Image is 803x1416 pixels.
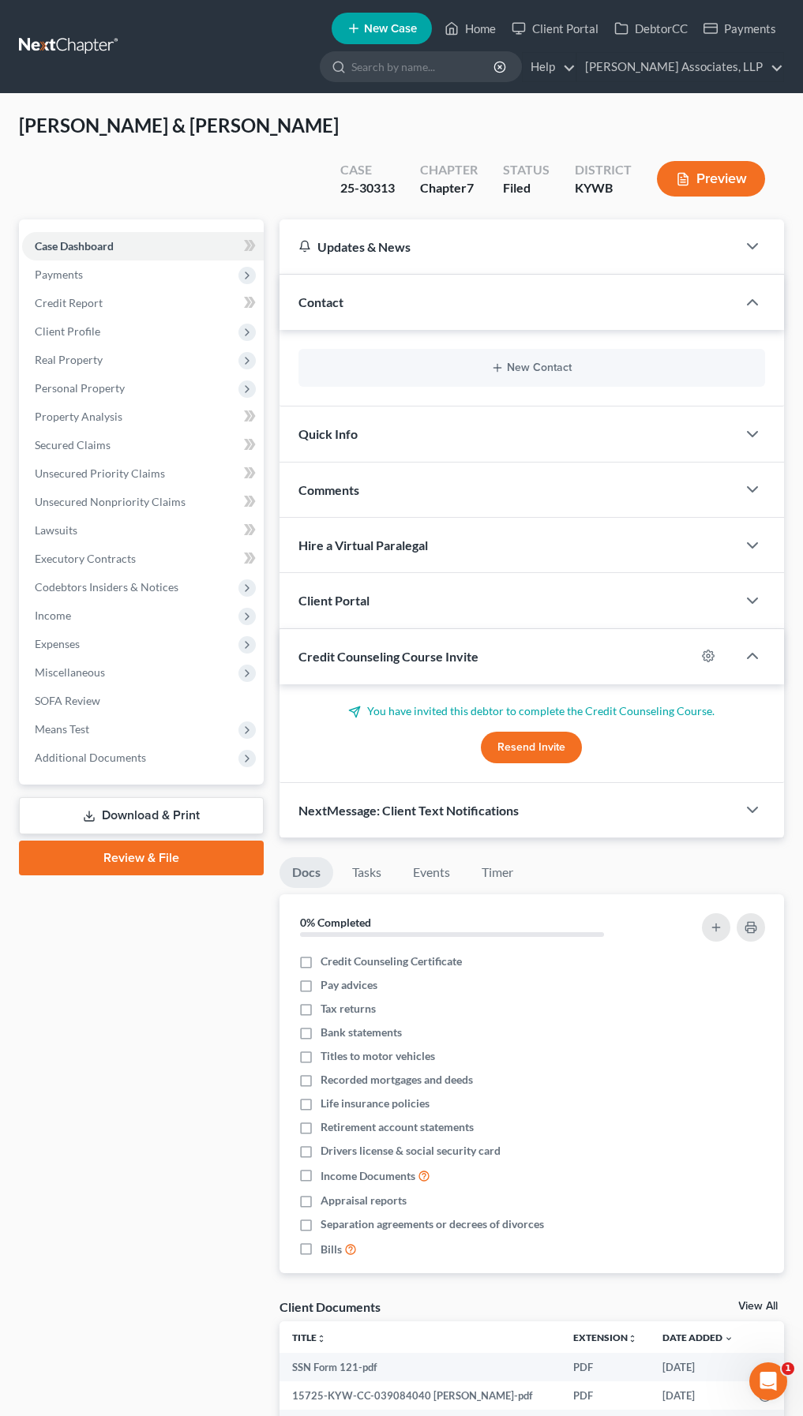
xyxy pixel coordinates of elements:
span: NextMessage: Client Text Notifications [298,803,519,818]
div: Updates & News [298,238,718,255]
div: District [575,161,632,179]
span: Miscellaneous [35,665,105,679]
a: Tasks [340,857,394,888]
span: Payments [35,268,83,281]
span: Comments [298,482,359,497]
div: Filed [503,179,550,197]
a: Property Analysis [22,403,264,431]
a: Secured Claims [22,431,264,459]
a: Docs [280,857,333,888]
span: Client Profile [35,324,100,338]
span: Bank statements [321,1025,402,1040]
span: Income Documents [321,1168,415,1184]
div: Case [340,161,395,179]
span: Credit Report [35,296,103,309]
iframe: Intercom live chat [749,1362,787,1400]
span: [PERSON_NAME] & [PERSON_NAME] [19,114,339,137]
span: Lawsuits [35,523,77,537]
span: Property Analysis [35,410,122,423]
div: Client Documents [280,1298,381,1315]
p: You have invited this debtor to complete the Credit Counseling Course. [298,703,765,719]
a: Help [523,53,576,81]
span: New Case [364,23,417,35]
span: Hire a Virtual Paralegal [298,538,428,553]
a: Home [437,14,504,43]
td: SSN Form 121-pdf [280,1353,561,1381]
span: Case Dashboard [35,239,114,253]
a: Unsecured Nonpriority Claims [22,488,264,516]
a: Review & File [19,841,264,875]
button: Preview [657,161,765,197]
span: Drivers license & social security card [321,1143,501,1159]
a: Timer [469,857,526,888]
a: Extensionunfold_more [573,1332,637,1343]
a: View All [738,1301,778,1312]
div: 25-30313 [340,179,395,197]
span: 7 [467,180,474,195]
a: Titleunfold_more [292,1332,326,1343]
span: Expenses [35,637,80,650]
span: Client Portal [298,593,370,608]
a: Unsecured Priority Claims [22,459,264,488]
span: Additional Documents [35,751,146,764]
span: Personal Property [35,381,125,395]
span: Appraisal reports [321,1193,407,1208]
span: Separation agreements or decrees of divorces [321,1216,544,1232]
input: Search by name... [351,52,496,81]
td: [DATE] [650,1353,746,1381]
span: Contact [298,294,343,309]
span: Quick Info [298,426,358,441]
a: Events [400,857,463,888]
strong: 0% Completed [300,916,371,929]
div: Status [503,161,550,179]
a: DebtorCC [606,14,696,43]
span: Executory Contracts [35,552,136,565]
a: SOFA Review [22,687,264,715]
span: Life insurance policies [321,1096,430,1111]
td: 15725-KYW-CC-039084040 [PERSON_NAME]-pdf [280,1381,561,1410]
td: PDF [561,1381,650,1410]
a: Payments [696,14,784,43]
span: Credit Counseling Certificate [321,953,462,969]
span: Pay advices [321,977,377,993]
a: Credit Report [22,289,264,317]
a: [PERSON_NAME] Associates, LLP [577,53,783,81]
div: KYWB [575,179,632,197]
span: Means Test [35,722,89,736]
button: Resend Invite [481,732,582,763]
span: Unsecured Nonpriority Claims [35,495,186,508]
span: Titles to motor vehicles [321,1048,435,1064]
a: Case Dashboard [22,232,264,260]
span: Recorded mortgages and deeds [321,1072,473,1088]
td: PDF [561,1353,650,1381]
a: Download & Print [19,797,264,834]
button: New Contact [311,361,752,374]
a: Executory Contracts [22,545,264,573]
i: expand_more [724,1334,734,1343]
a: Lawsuits [22,516,264,545]
span: Credit Counseling Course Invite [298,649,478,664]
i: unfold_more [317,1334,326,1343]
span: Income [35,609,71,622]
span: Secured Claims [35,438,111,451]
span: Unsecured Priority Claims [35,466,165,480]
span: 1 [782,1362,794,1375]
a: Date Added expand_more [662,1332,734,1343]
span: SOFA Review [35,694,100,707]
span: Retirement account statements [321,1119,474,1135]
a: Client Portal [504,14,606,43]
i: unfold_more [628,1334,637,1343]
span: Tax returns [321,1001,376,1017]
div: Chapter [420,161,478,179]
span: Bills [321,1242,342,1257]
td: [DATE] [650,1381,746,1410]
span: Real Property [35,353,103,366]
div: Chapter [420,179,478,197]
span: Codebtors Insiders & Notices [35,580,178,594]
